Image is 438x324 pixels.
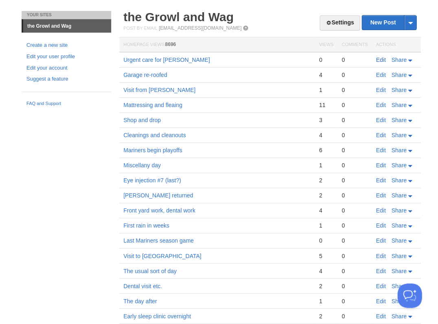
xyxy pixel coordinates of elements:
[123,298,157,304] a: The day after
[376,282,385,289] a: Edit
[319,177,333,184] div: 2
[319,207,333,214] div: 4
[342,267,368,274] div: 0
[319,267,333,274] div: 4
[315,37,337,53] th: Views
[342,56,368,63] div: 0
[319,131,333,139] div: 4
[376,87,385,93] a: Edit
[342,177,368,184] div: 0
[342,116,368,124] div: 0
[319,222,333,229] div: 1
[376,222,385,229] a: Edit
[123,10,234,24] a: the Growl and Wag
[123,147,182,153] a: Mariners begin playoffs
[319,56,333,63] div: 0
[123,72,167,78] a: Garage re-roofed
[376,102,385,108] a: Edit
[26,41,106,50] a: Create a new site
[123,267,177,274] a: The usual sort of day
[123,282,162,289] a: Dental visit etc.
[376,267,385,274] a: Edit
[342,101,368,109] div: 0
[391,192,406,199] span: Share
[376,207,385,214] a: Edit
[391,132,406,138] span: Share
[391,267,406,274] span: Share
[376,177,385,184] a: Edit
[119,37,315,53] th: Homepage Views
[319,312,333,320] div: 2
[391,87,406,93] span: Share
[391,57,406,63] span: Share
[391,207,406,214] span: Share
[376,72,385,78] a: Edit
[319,116,333,124] div: 3
[123,26,157,31] span: Post by Email
[342,71,368,79] div: 0
[391,298,406,304] span: Share
[342,312,368,320] div: 0
[26,53,106,61] a: Edit your user profile
[320,15,360,31] a: Settings
[342,147,368,154] div: 0
[123,177,181,184] a: Eye injection #7 (last?)
[123,57,210,63] a: Urgent care for [PERSON_NAME]
[362,15,416,30] a: New Post
[372,37,420,53] th: Actions
[342,282,368,289] div: 0
[319,252,333,259] div: 5
[23,20,111,33] a: the Growl and Wag
[342,192,368,199] div: 0
[123,313,191,319] a: Early sleep clinic overnight
[319,282,333,289] div: 2
[376,252,385,259] a: Edit
[376,57,385,63] a: Edit
[376,162,385,169] a: Edit
[123,162,161,169] a: Miscellany day
[123,207,195,214] a: Front yard work, dental work
[123,132,186,138] a: Cleanings and cleanouts
[319,237,333,244] div: 0
[123,117,161,123] a: Shop and drop
[376,192,385,199] a: Edit
[319,101,333,109] div: 11
[376,237,385,244] a: Edit
[26,64,106,72] a: Edit your account
[165,42,176,47] span: 8696
[376,313,385,319] a: Edit
[319,147,333,154] div: 6
[319,297,333,304] div: 1
[391,102,406,108] span: Share
[342,222,368,229] div: 0
[342,207,368,214] div: 0
[123,102,182,108] a: Mattressing and fleaing
[391,222,406,229] span: Share
[22,11,111,19] li: Your Sites
[376,132,385,138] a: Edit
[123,87,195,93] a: Visit from [PERSON_NAME]
[159,25,241,31] a: [EMAIL_ADDRESS][DOMAIN_NAME]
[376,147,385,153] a: Edit
[319,86,333,94] div: 1
[319,71,333,79] div: 4
[391,313,406,319] span: Share
[376,298,385,304] a: Edit
[376,117,385,123] a: Edit
[26,75,106,83] a: Suggest a feature
[123,192,193,199] a: [PERSON_NAME] returned
[342,297,368,304] div: 0
[391,117,406,123] span: Share
[391,237,406,244] span: Share
[391,282,406,289] span: Share
[123,237,194,244] a: Last Mariners season game
[391,147,406,153] span: Share
[397,283,422,308] iframe: Help Scout Beacon - Open
[337,37,372,53] th: Comments
[391,177,406,184] span: Share
[342,162,368,169] div: 0
[342,131,368,139] div: 0
[391,72,406,78] span: Share
[123,222,169,229] a: First rain in weeks
[342,252,368,259] div: 0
